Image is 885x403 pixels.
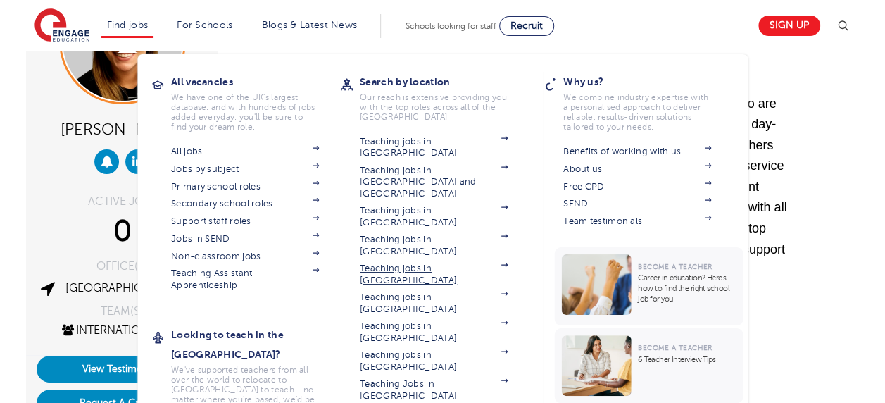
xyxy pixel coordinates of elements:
div: [PERSON_NAME] [37,115,208,142]
a: Teaching jobs in [GEOGRAPHIC_DATA] [360,136,508,159]
a: Teaching jobs in [GEOGRAPHIC_DATA] [360,292,508,315]
a: Teaching jobs in [GEOGRAPHIC_DATA] [360,263,508,286]
a: Teaching jobs in [GEOGRAPHIC_DATA] [360,234,508,257]
h3: Search by location [360,72,529,92]
div: OFFICE(S) [37,261,208,272]
img: Engage Education [34,8,89,44]
a: Teaching jobs in [GEOGRAPHIC_DATA] [360,349,508,373]
a: Primary school roles [171,181,319,192]
p: 6 Teacher Interview Tips [638,354,736,365]
a: Recruit [499,16,554,36]
h3: Looking to teach in the [GEOGRAPHIC_DATA]? [171,325,340,364]
a: Search by locationOur reach is extensive providing you with the top roles across all of the [GEOG... [360,72,529,122]
a: Why us?We combine industry expertise with a personalised approach to deliver reliable, results-dr... [563,72,732,132]
a: Blogs & Latest News [262,20,358,30]
div: TEAM(S) [37,306,208,317]
a: Secondary school roles [171,198,319,209]
p: Our reach is extensive providing you with the top roles across all of the [GEOGRAPHIC_DATA] [360,92,508,122]
a: Sign up [758,15,820,36]
p: We have one of the UK's largest database. and with hundreds of jobs added everyday. you'll be sur... [171,92,319,132]
a: Teaching Assistant Apprenticeship [171,268,319,291]
a: Jobs by subject [171,163,319,175]
a: Find jobs [107,20,149,30]
a: SEND [563,198,711,209]
a: Teaching jobs in [GEOGRAPHIC_DATA] [360,205,508,228]
div: ACTIVE JOBS [37,196,208,207]
a: Teaching Jobs in [GEOGRAPHIC_DATA] [360,378,508,402]
span: Become a Teacher [638,344,712,352]
p: We combine industry expertise with a personalised approach to deliver reliable, results-driven so... [563,92,711,132]
a: [GEOGRAPHIC_DATA] [65,282,180,294]
a: Teaching jobs in [GEOGRAPHIC_DATA] [360,321,508,344]
a: Support staff roles [171,216,319,227]
a: All jobs [171,146,319,157]
h3: All vacancies [171,72,340,92]
span: Schools looking for staff [406,21,496,31]
a: Teaching jobs in [GEOGRAPHIC_DATA] and [GEOGRAPHIC_DATA] [360,165,508,199]
a: View Testimonials [37,356,208,383]
div: 0 [37,214,208,249]
a: Free CPD [563,181,711,192]
span: Recruit [510,20,543,31]
a: Jobs in SEND [171,233,319,244]
a: All vacanciesWe have one of the UK's largest database. and with hundreds of jobs added everyday. ... [171,72,340,132]
a: International TAC [60,324,185,337]
p: Career in education? Here’s how to find the right school job for you [638,273,736,304]
a: Become a TeacherCareer in education? Here’s how to find the right school job for you [554,247,746,325]
a: For Schools [177,20,232,30]
h3: Why us? [563,72,732,92]
a: Benefits of working with us [563,146,711,157]
a: Team testimonials [563,216,711,227]
span: Become a Teacher [638,263,712,271]
a: Non-classroom jobs [171,251,319,262]
a: About us [563,163,711,175]
a: Become a Teacher6 Teacher Interview Tips [554,328,746,403]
